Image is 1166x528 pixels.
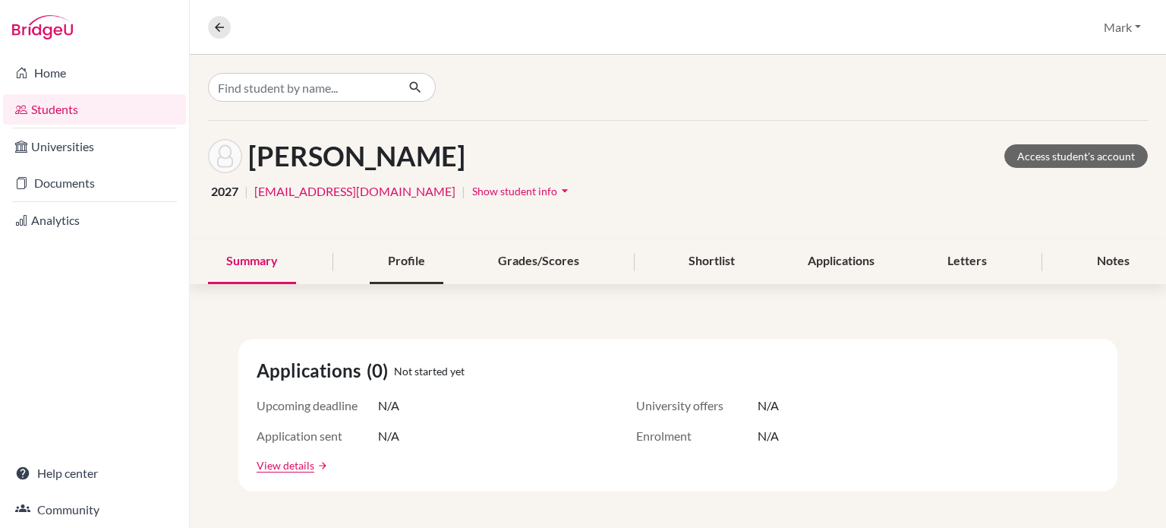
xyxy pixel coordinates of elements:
img: Bridge-U [12,15,73,40]
a: Students [3,94,186,125]
a: arrow_forward [314,460,328,471]
a: Documents [3,168,186,198]
div: Letters [929,239,1005,284]
div: Summary [208,239,296,284]
span: (0) [367,357,394,384]
a: View details [257,457,314,473]
img: Adriel Beling's avatar [208,139,242,173]
span: Show student info [472,185,557,198]
h1: [PERSON_NAME] [248,140,465,172]
span: N/A [378,427,399,445]
span: Application sent [257,427,378,445]
a: Access student's account [1004,144,1148,168]
button: Show student infoarrow_drop_down [471,179,573,203]
div: Profile [370,239,443,284]
a: Help center [3,458,186,488]
div: Notes [1079,239,1148,284]
a: [EMAIL_ADDRESS][DOMAIN_NAME] [254,182,455,201]
div: Applications [789,239,893,284]
span: 2027 [211,182,238,201]
a: Home [3,58,186,88]
span: N/A [758,427,779,445]
a: Analytics [3,205,186,236]
span: Enrolment [636,427,758,445]
span: | [244,182,248,201]
button: Mark [1097,13,1148,42]
a: Community [3,495,186,525]
i: arrow_drop_down [557,183,572,198]
span: N/A [378,397,399,415]
div: Shortlist [670,239,753,284]
span: Applications [257,357,367,384]
div: Grades/Scores [480,239,597,284]
span: Upcoming deadline [257,397,378,415]
a: Universities [3,131,186,162]
span: Not started yet [394,363,465,379]
input: Find student by name... [208,73,396,102]
span: N/A [758,397,779,415]
span: University offers [636,397,758,415]
span: | [462,182,465,201]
